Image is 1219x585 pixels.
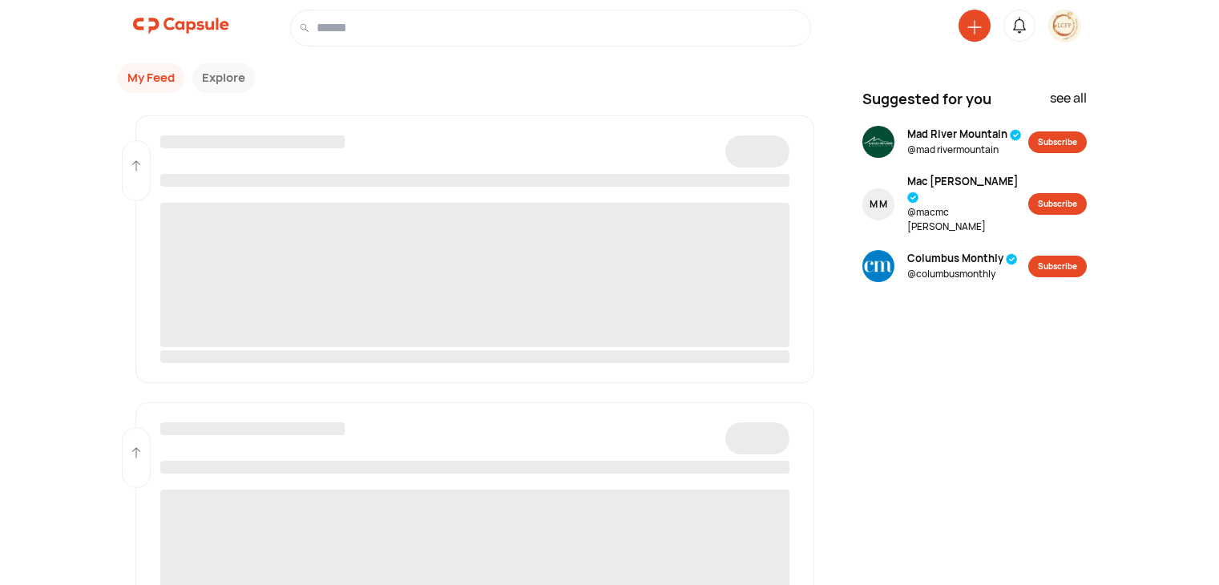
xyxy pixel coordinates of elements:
img: tick [1010,129,1022,141]
img: logo [133,10,229,42]
span: ‌ [160,203,790,347]
button: Subscribe [1028,193,1087,215]
span: @ mad rivermountain [907,143,1022,157]
span: ‌ [160,461,790,474]
button: Subscribe [1028,256,1087,277]
span: ‌ [725,135,789,167]
span: ‌ [160,174,790,187]
span: Columbus Monthly [907,251,1018,267]
span: Mad River Mountain [907,127,1022,143]
button: Subscribe [1028,131,1087,153]
img: tick [907,192,919,204]
span: Mac [PERSON_NAME] [907,174,1028,205]
span: Suggested for you [862,88,991,110]
a: logo [133,10,229,46]
img: resizeImage [862,250,894,282]
button: Explore [192,63,255,93]
div: M M [870,197,887,212]
span: @ macmc [PERSON_NAME] [907,205,1028,234]
button: My Feed [118,63,184,93]
img: tick [1006,253,1018,265]
span: ‌ [160,350,790,363]
span: ‌ [725,422,789,454]
span: @ columbusmonthly [907,267,1018,281]
span: ‌ [160,422,345,435]
div: see all [1050,88,1087,116]
img: resizeImage [1049,10,1081,42]
img: resizeImage [862,126,894,158]
span: ‌ [160,135,345,148]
